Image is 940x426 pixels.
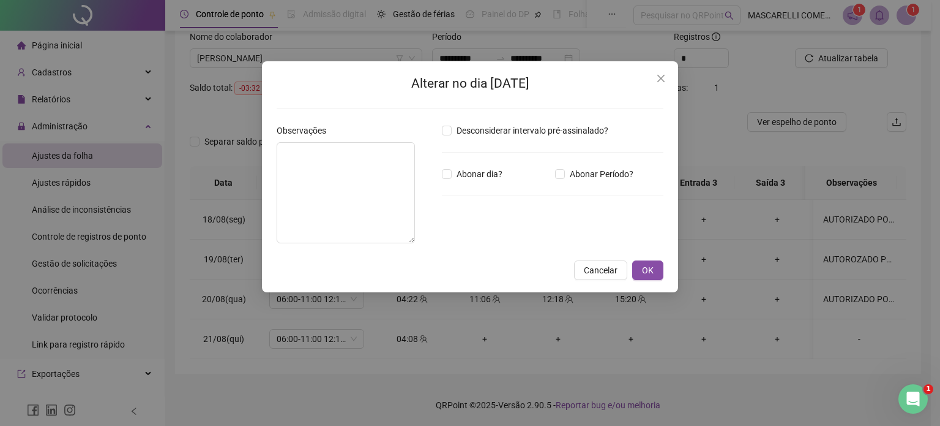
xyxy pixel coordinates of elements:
[642,264,654,277] span: OK
[574,261,627,280] button: Cancelar
[632,261,663,280] button: OK
[923,384,933,394] span: 1
[651,69,671,88] button: Close
[277,74,663,94] h2: Alterar no dia [DATE]
[656,74,666,83] span: close
[898,384,928,414] iframe: Intercom live chat
[584,264,617,277] span: Cancelar
[452,167,507,181] span: Abonar dia?
[565,167,638,181] span: Abonar Período?
[452,124,613,137] span: Desconsiderar intervalo pré-assinalado?
[277,124,334,137] label: Observações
